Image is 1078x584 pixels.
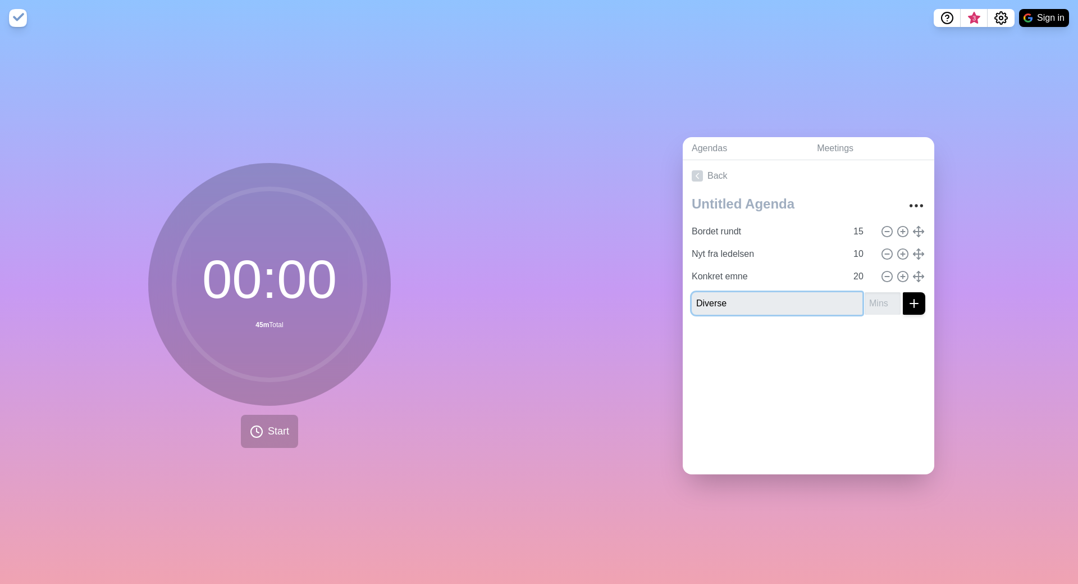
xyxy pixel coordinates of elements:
[268,424,289,439] span: Start
[808,137,934,160] a: Meetings
[1019,9,1069,27] button: Sign in
[905,194,928,217] button: More
[241,415,298,448] button: Start
[692,292,862,315] input: Name
[970,14,979,23] span: 3
[865,292,901,315] input: Mins
[961,9,988,27] button: What’s new
[849,243,876,265] input: Mins
[683,137,808,160] a: Agendas
[9,9,27,27] img: timeblocks logo
[849,220,876,243] input: Mins
[683,160,934,192] a: Back
[687,265,847,288] input: Name
[1024,13,1033,22] img: google logo
[988,9,1015,27] button: Settings
[687,243,847,265] input: Name
[934,9,961,27] button: Help
[849,265,876,288] input: Mins
[687,220,847,243] input: Name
